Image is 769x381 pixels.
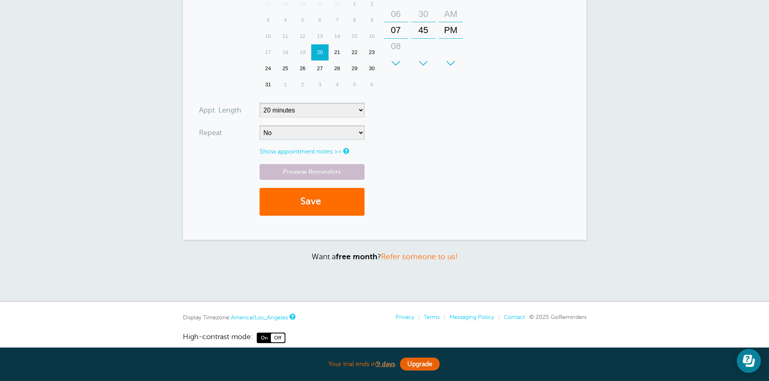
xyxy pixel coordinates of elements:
[381,252,458,261] a: Refer someone to us!
[260,12,277,28] div: Sunday, August 3
[414,6,433,22] div: 30
[260,60,277,77] div: Sunday, August 24
[277,12,294,28] div: 4
[199,129,222,136] label: Repeat
[346,77,363,93] div: 5
[311,44,329,60] div: Today, Wednesday, August 20
[343,148,348,154] a: Notes are for internal use only, and are not visible to your clients.
[386,6,406,22] div: 06
[277,77,294,93] div: Monday, September 1
[260,44,277,60] div: 17
[277,60,294,77] div: Monday, August 25
[311,60,329,77] div: 27
[386,38,406,54] div: 08
[386,54,406,71] div: 09
[363,77,381,93] div: 6
[183,333,587,343] a: High-contrast mode: On Off
[294,12,311,28] div: 5
[329,12,346,28] div: Thursday, August 7
[260,164,365,180] a: Preview Reminders
[260,77,277,93] div: 31
[277,12,294,28] div: Monday, August 4
[260,77,277,93] div: Sunday, August 31
[260,44,277,60] div: Sunday, August 17
[199,106,241,114] label: Appt. Length
[346,77,363,93] div: Friday, September 5
[294,44,311,60] div: 19
[260,28,277,44] div: Sunday, August 10
[260,28,277,44] div: 10
[494,314,500,321] li: |
[346,28,363,44] div: 15
[277,77,294,93] div: 1
[311,28,329,44] div: Wednesday, August 13
[294,77,311,93] div: Tuesday, September 2
[183,333,253,343] span: High-contrast mode:
[346,44,363,60] div: 22
[363,44,381,60] div: 23
[414,22,433,38] div: 45
[529,314,587,320] span: © 2025 GoReminders
[277,60,294,77] div: 25
[376,360,395,368] a: 9 days
[294,60,311,77] div: 26
[329,28,346,44] div: 14
[260,188,365,216] button: Save
[260,148,342,155] a: Show appointment notes >>
[277,44,294,60] div: 18
[277,44,294,60] div: Monday, August 18
[183,356,587,373] div: Your trial ends in .
[329,60,346,77] div: Thursday, August 28
[329,44,346,60] div: 21
[277,28,294,44] div: Monday, August 11
[260,12,277,28] div: 3
[289,314,294,319] a: This is the timezone being used to display dates and times to you on this device. Click the timez...
[183,314,294,321] div: Display Timezone:
[363,60,381,77] div: Saturday, August 30
[346,60,363,77] div: Friday, August 29
[329,77,346,93] div: 4
[329,12,346,28] div: 7
[294,44,311,60] div: Tuesday, August 19
[294,77,311,93] div: 2
[346,60,363,77] div: 29
[329,77,346,93] div: Thursday, September 4
[260,60,277,77] div: 24
[737,349,761,373] iframe: Resource center
[294,12,311,28] div: Tuesday, August 5
[440,314,445,321] li: |
[449,314,494,320] a: Messaging Policy
[231,314,288,321] a: America/Los_Angeles
[363,12,381,28] div: Saturday, August 9
[441,6,461,22] div: AM
[277,28,294,44] div: 11
[311,44,329,60] div: 20
[294,28,311,44] div: 12
[336,252,377,261] strong: free month
[346,44,363,60] div: Friday, August 22
[400,358,440,371] a: Upgrade
[363,60,381,77] div: 30
[271,333,285,342] span: Off
[346,12,363,28] div: 8
[329,60,346,77] div: 28
[294,60,311,77] div: Tuesday, August 26
[311,77,329,93] div: 3
[386,22,406,38] div: 07
[504,314,525,320] a: Contact
[329,44,346,60] div: Thursday, August 21
[424,314,440,320] a: Terms
[363,77,381,93] div: Saturday, September 6
[441,22,461,38] div: PM
[183,252,587,261] p: Want a ?
[363,44,381,60] div: Saturday, August 23
[346,12,363,28] div: Friday, August 8
[329,28,346,44] div: Thursday, August 14
[363,28,381,44] div: 16
[311,77,329,93] div: Wednesday, September 3
[311,12,329,28] div: Wednesday, August 6
[258,333,271,342] span: On
[363,28,381,44] div: Saturday, August 16
[363,12,381,28] div: 9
